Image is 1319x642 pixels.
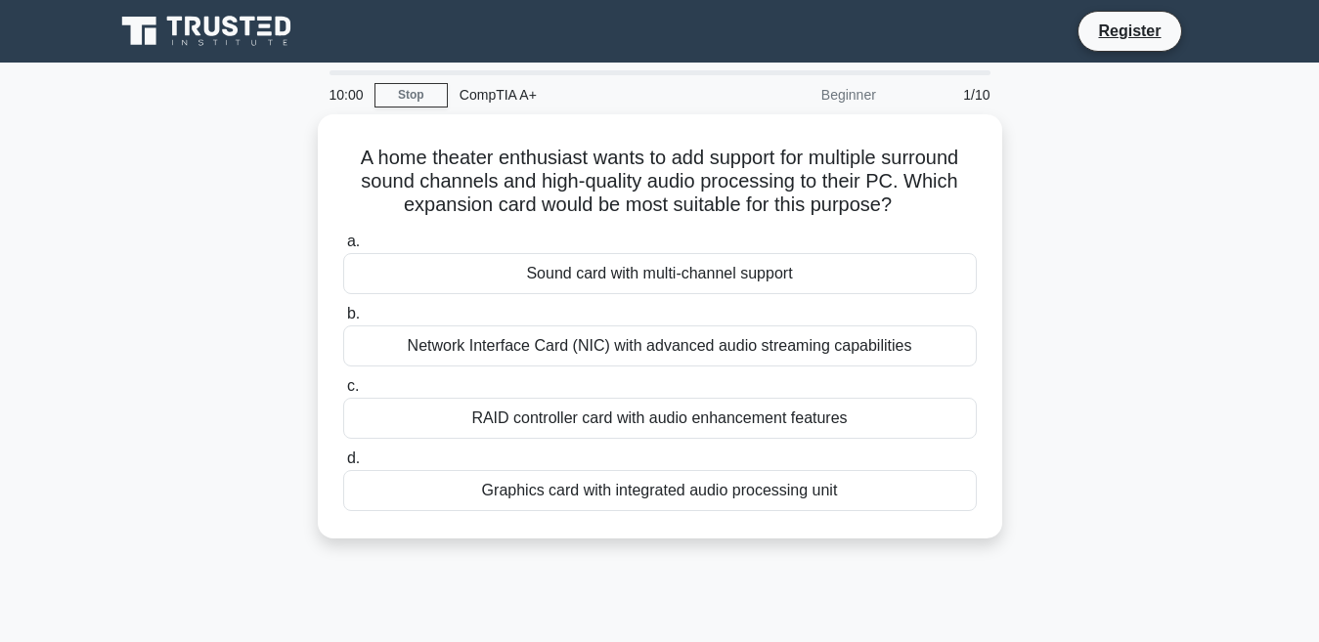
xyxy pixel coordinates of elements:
a: Stop [374,83,448,107]
span: c. [347,377,359,394]
a: Register [1086,19,1172,43]
h5: A home theater enthusiast wants to add support for multiple surround sound channels and high-qual... [341,146,979,218]
span: b. [347,305,360,321]
div: 10:00 [318,75,374,114]
div: CompTIA A+ [448,75,717,114]
span: d. [347,449,360,466]
div: Sound card with multi-channel support [343,253,977,294]
div: Network Interface Card (NIC) with advanced audio streaming capabilities [343,325,977,366]
div: 1/10 [888,75,1002,114]
div: Graphics card with integrated audio processing unit [343,470,977,511]
div: RAID controller card with audio enhancement features [343,398,977,439]
div: Beginner [717,75,888,114]
span: a. [347,233,360,249]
